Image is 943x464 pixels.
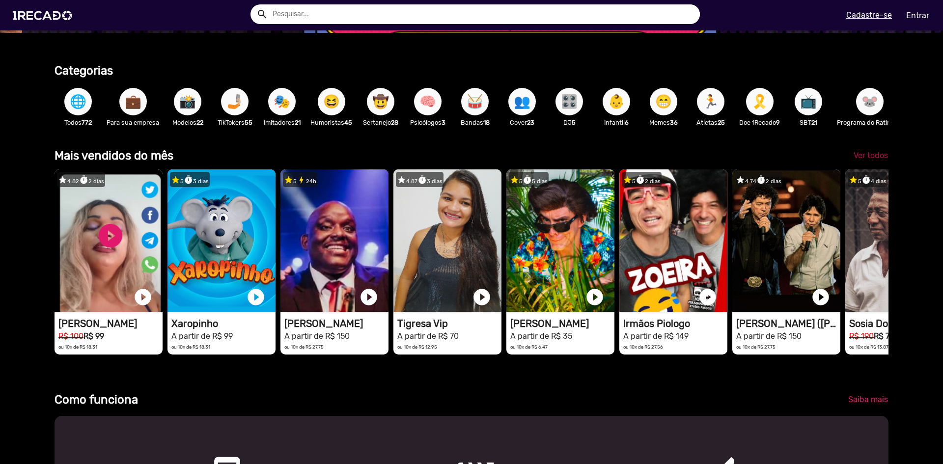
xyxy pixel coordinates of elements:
b: 5 [572,119,576,126]
video: 1RECADO vídeos dedicados para fãs e empresas [619,169,727,312]
span: Ver todos [854,151,888,160]
small: ou 10x de R$ 18,31 [58,344,97,350]
b: R$ 99 [83,331,104,341]
button: 🏃 [697,88,724,115]
h1: [PERSON_NAME] [58,318,163,329]
a: play_circle_filled [811,287,831,307]
h1: Xaropinho [171,318,276,329]
small: A partir de R$ 70 [397,331,459,341]
u: Cadastre-se [846,10,892,20]
span: 💼 [125,88,141,115]
video: 1RECADO vídeos dedicados para fãs e empresas [393,169,501,312]
b: 6 [625,119,629,126]
span: 🥁 [467,88,483,115]
span: 🏃 [702,88,719,115]
b: 3 [442,119,445,126]
b: 772 [82,119,92,126]
p: Todos [59,118,97,127]
video: 1RECADO vídeos dedicados para fãs e empresas [732,169,840,312]
p: Infantil [598,118,635,127]
p: Cover [503,118,541,127]
b: Mais vendidos do mês [55,149,173,163]
span: 👶 [608,88,625,115]
span: 📺 [800,88,817,115]
button: 🌐 [64,88,92,115]
b: 21 [295,119,301,126]
video: 1RECADO vídeos dedicados para fãs e empresas [506,169,614,312]
p: Modelos [169,118,206,127]
p: Atletas [692,118,729,127]
b: Como funciona [55,393,138,407]
p: Sertanejo [362,118,399,127]
button: 📸 [174,88,201,115]
a: play_circle_filled [472,287,492,307]
button: 🐭 [856,88,884,115]
button: 👥 [508,88,536,115]
small: ou 10x de R$ 6,47 [510,344,548,350]
p: Psicólogos [409,118,446,127]
h1: [PERSON_NAME] [284,318,388,329]
span: 🎗️ [751,88,768,115]
small: ou 10x de R$ 27,75 [736,344,776,350]
button: 🤳🏼 [221,88,249,115]
small: A partir de R$ 35 [510,331,572,341]
span: 👥 [514,88,530,115]
p: Bandas [456,118,494,127]
p: SBT [790,118,827,127]
b: 36 [670,119,678,126]
button: 😆 [318,88,345,115]
input: Pesquisar... [265,4,700,24]
mat-icon: Example home icon [256,8,268,20]
small: A partir de R$ 150 [284,331,350,341]
button: 🥁 [461,88,489,115]
video: 1RECADO vídeos dedicados para fãs e empresas [55,169,163,312]
span: 📸 [179,88,196,115]
h1: Irmãos Piologo [623,318,727,329]
small: ou 10x de R$ 27,56 [623,344,663,350]
p: Memes [645,118,682,127]
b: 22 [196,119,203,126]
b: 25 [718,119,725,126]
b: 9 [776,119,780,126]
small: A partir de R$ 149 [623,331,689,341]
small: R$ 190 [849,331,874,341]
a: Entrar [900,7,936,24]
p: TikTokers [216,118,253,127]
span: 🤳🏼 [226,88,243,115]
span: 🎛️ [561,88,578,115]
button: 🎗️ [746,88,774,115]
a: play_circle_filled [359,287,379,307]
button: 🤠 [367,88,394,115]
p: Doe 1Recado [739,118,780,127]
span: 😁 [655,88,672,115]
button: 💼 [119,88,147,115]
b: 55 [245,119,252,126]
button: 👶 [603,88,630,115]
video: 1RECADO vídeos dedicados para fãs e empresas [280,169,388,312]
small: R$ 100 [58,331,83,341]
span: 🎭 [274,88,290,115]
button: 😁 [650,88,677,115]
button: Example home icon [253,5,270,22]
span: Saiba mais [848,395,888,404]
video: 1RECADO vídeos dedicados para fãs e empresas [167,169,276,312]
p: Humoristas [310,118,352,127]
b: 18 [483,119,490,126]
a: play_circle_filled [698,287,718,307]
small: A partir de R$ 99 [171,331,233,341]
h1: [PERSON_NAME] ([PERSON_NAME] & [PERSON_NAME]) [736,318,840,329]
a: play_circle_filled [133,287,153,307]
a: Saiba mais [840,391,896,409]
b: 21 [811,119,817,126]
button: 🎭 [268,88,296,115]
b: 45 [344,119,352,126]
h1: Tigresa Vip [397,318,501,329]
b: Categorias [55,64,113,78]
button: 🧠 [414,88,442,115]
p: Para sua empresa [107,118,159,127]
small: ou 10x de R$ 18,31 [171,344,210,350]
small: ou 10x de R$ 27,75 [284,344,324,350]
small: A partir de R$ 150 [736,331,802,341]
span: 😆 [323,88,340,115]
span: 🌐 [70,88,86,115]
